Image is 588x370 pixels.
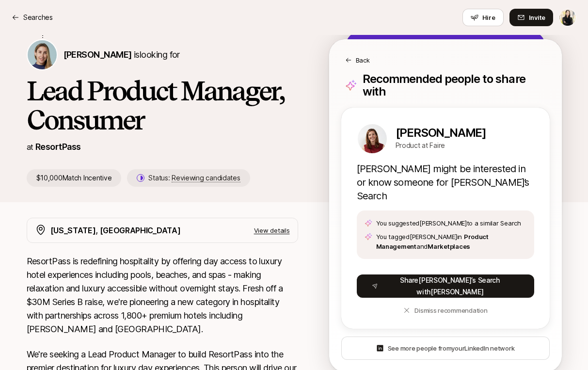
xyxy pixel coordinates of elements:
[490,344,514,352] span: network
[357,302,534,319] button: Dismiss recommendation
[27,169,122,187] p: $10,000 Match Incentive
[254,225,290,235] p: View details
[64,48,180,62] p: is looking for
[529,13,545,22] span: Invite
[376,232,526,251] span: You tagged [PERSON_NAME] in and
[388,343,515,353] span: See more people from LinkedIn
[50,224,181,237] p: [US_STATE], [GEOGRAPHIC_DATA]
[376,218,521,228] span: You suggested [PERSON_NAME] to a similar Search
[509,9,553,26] button: Invite
[27,76,298,134] h1: Lead Product Manager, Consumer
[27,141,33,153] p: at
[341,337,550,360] button: See more people fromyourLinkedIn network
[356,55,370,65] p: Back
[27,255,298,336] p: ResortPass is redefining hospitality by offering day access to luxury hotel experiences including...
[357,274,534,298] button: Share[PERSON_NAME]’s Search with[PERSON_NAME]
[428,242,470,250] span: Marketplaces
[451,344,464,352] span: your
[148,172,240,184] p: Status:
[23,12,53,23] p: Searches
[396,140,486,151] p: Product at Faire
[462,9,504,26] button: Hire
[64,49,132,60] span: [PERSON_NAME]
[396,126,486,140] a: [PERSON_NAME]
[559,9,576,26] img: Alison Ryu
[357,162,534,203] p: [PERSON_NAME] might be interested in or know someone for [PERSON_NAME]’s Search
[358,124,387,153] img: 075c3745_cbe6_4945_b612_7be98eb5c843.jpg
[28,40,57,69] img: Amy Krym
[363,73,546,98] p: Recommended people to share with
[35,142,81,152] a: ResortPass
[482,13,495,22] span: Hire
[172,174,240,182] span: Reviewing candidates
